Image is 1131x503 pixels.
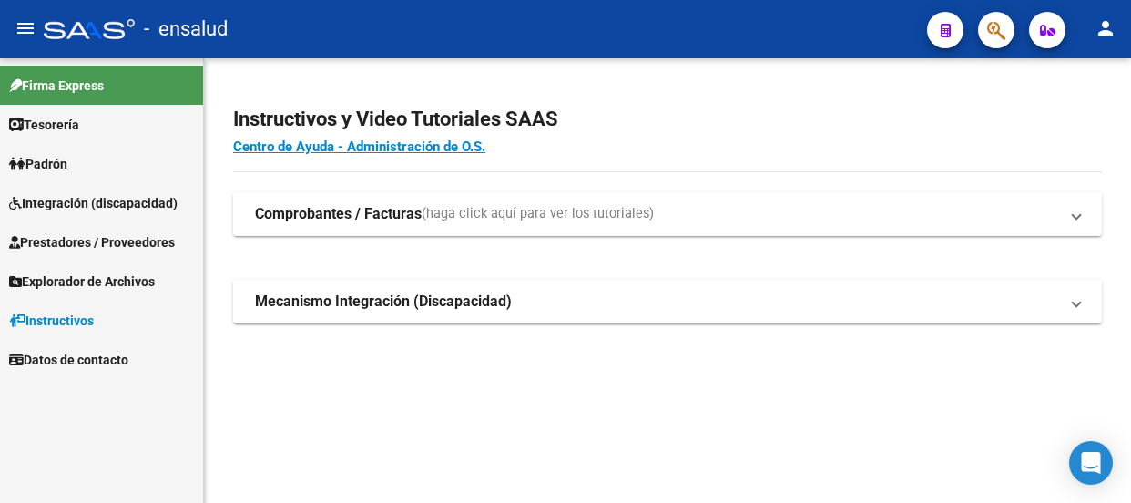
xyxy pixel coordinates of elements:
[1069,441,1113,485] div: Open Intercom Messenger
[9,115,79,135] span: Tesorería
[233,280,1102,323] mat-expansion-panel-header: Mecanismo Integración (Discapacidad)
[233,102,1102,137] h2: Instructivos y Video Tutoriales SAAS
[233,139,485,155] a: Centro de Ayuda - Administración de O.S.
[422,204,654,224] span: (haga click aquí para ver los tutoriales)
[9,76,104,96] span: Firma Express
[9,350,128,370] span: Datos de contacto
[9,154,67,174] span: Padrón
[233,192,1102,236] mat-expansion-panel-header: Comprobantes / Facturas(haga click aquí para ver los tutoriales)
[255,204,422,224] strong: Comprobantes / Facturas
[9,232,175,252] span: Prestadores / Proveedores
[9,193,178,213] span: Integración (discapacidad)
[255,292,512,312] strong: Mecanismo Integración (Discapacidad)
[15,17,36,39] mat-icon: menu
[9,311,94,331] span: Instructivos
[144,9,228,49] span: - ensalud
[9,272,155,292] span: Explorador de Archivos
[1095,17,1116,39] mat-icon: person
